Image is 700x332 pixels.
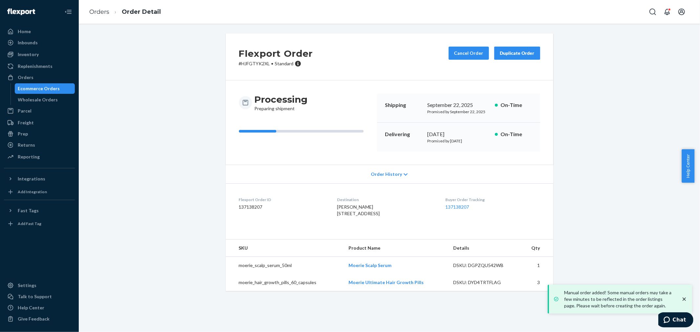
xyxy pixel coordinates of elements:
[4,72,75,83] a: Orders
[255,93,308,105] h3: Processing
[4,152,75,162] a: Reporting
[255,93,308,112] div: Preparing shipment
[18,176,45,182] div: Integrations
[349,262,392,268] a: Moerie Scalp Serum
[682,149,694,183] button: Help Center
[454,262,515,269] div: DSKU: DGPZQU542WB
[239,47,313,60] h2: Flexport Order
[4,129,75,139] a: Prep
[18,131,28,137] div: Prep
[4,61,75,72] a: Replenishments
[275,61,294,66] span: Standard
[4,37,75,48] a: Inbounds
[4,117,75,128] a: Freight
[428,138,490,144] p: Promised by [DATE]
[18,189,47,195] div: Add Integration
[500,101,532,109] p: On-Time
[18,142,35,148] div: Returns
[4,49,75,60] a: Inventory
[239,204,327,210] dd: 137138207
[337,197,435,202] dt: Destination
[18,207,39,214] div: Fast Tags
[4,302,75,313] a: Help Center
[122,8,161,15] a: Order Detail
[646,5,659,18] button: Open Search Box
[18,39,38,46] div: Inbounds
[681,296,688,302] svg: close toast
[18,108,32,114] div: Parcel
[520,239,553,257] th: Qty
[445,197,540,202] dt: Buyer Order Tracking
[4,205,75,216] button: Fast Tags
[84,2,166,22] ol: breadcrumbs
[4,291,75,302] button: Talk to Support
[18,119,34,126] div: Freight
[428,101,490,109] div: September 22, 2025
[18,282,36,289] div: Settings
[4,314,75,324] button: Give Feedback
[18,154,40,160] div: Reporting
[239,60,313,67] p: # HJFGTYK2XL
[385,101,422,109] p: Shipping
[18,74,33,81] div: Orders
[239,197,327,202] dt: Flexport Order ID
[18,63,53,70] div: Replenishments
[4,26,75,37] a: Home
[449,47,489,60] button: Cancel Order
[18,96,58,103] div: Wholesale Orders
[89,8,109,15] a: Orders
[4,106,75,116] a: Parcel
[500,131,532,138] p: On-Time
[18,221,41,226] div: Add Fast Tag
[226,257,344,274] td: moerie_scalp_serum_50ml
[428,131,490,138] div: [DATE]
[675,5,688,18] button: Open account menu
[4,174,75,184] button: Integrations
[62,5,75,18] button: Close Navigation
[494,47,540,60] button: Duplicate Order
[343,239,448,257] th: Product Name
[226,239,344,257] th: SKU
[15,83,75,94] a: Ecommerce Orders
[564,289,674,309] p: Manual order added! Some manual orders may take a few minutes to be reflected in the order listin...
[445,204,469,210] a: 137138207
[658,312,693,329] iframe: Opens a widget where you can chat to one of our agents
[7,9,35,15] img: Flexport logo
[226,274,344,291] td: moerie_hair_growth_pills_60_capsules
[18,85,60,92] div: Ecommerce Orders
[371,171,402,177] span: Order History
[520,274,553,291] td: 3
[271,61,274,66] span: •
[18,316,50,322] div: Give Feedback
[4,187,75,197] a: Add Integration
[15,94,75,105] a: Wholesale Orders
[337,204,380,216] span: [PERSON_NAME] [STREET_ADDRESS]
[661,5,674,18] button: Open notifications
[4,218,75,229] a: Add Fast Tag
[4,140,75,150] a: Returns
[428,109,490,114] p: Promised by September 22, 2025
[18,293,52,300] div: Talk to Support
[18,304,44,311] div: Help Center
[448,239,520,257] th: Details
[4,280,75,291] a: Settings
[500,50,535,56] div: Duplicate Order
[349,280,424,285] a: Moerie Ultimate Hair Growth Pills
[454,279,515,286] div: DSKU: DYD4TRTFLAG
[520,257,553,274] td: 1
[385,131,422,138] p: Delivering
[18,28,31,35] div: Home
[18,51,39,58] div: Inventory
